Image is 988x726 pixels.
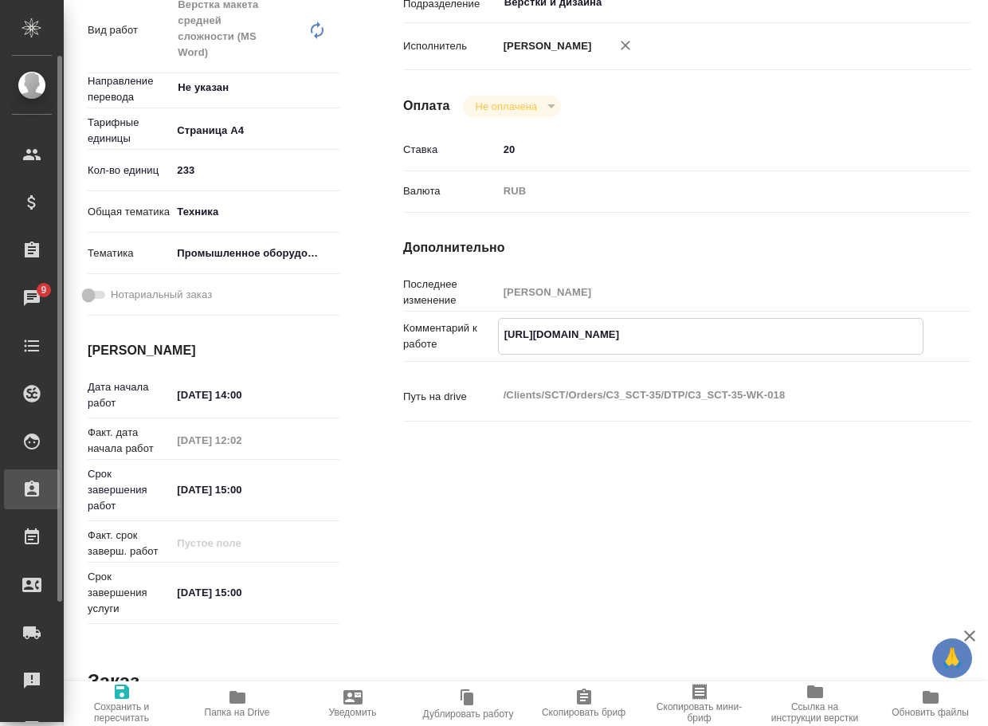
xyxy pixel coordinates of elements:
[171,240,339,267] div: Промышленное оборудование
[766,701,863,724] span: Ссылка на инструкции верстки
[4,278,60,318] a: 9
[403,183,498,199] p: Валюта
[88,569,171,617] p: Срок завершения услуги
[88,425,171,457] p: Факт. дата начала работ
[498,382,923,409] textarea: /Clients/SCT/Orders/C3_SCT-35/DTP/C3_SCT-35-WK-018
[403,38,498,54] p: Исполнитель
[410,681,526,726] button: Дублировать работу
[88,528,171,559] p: Факт. срок заверш. работ
[498,281,923,304] input: Пустое поле
[403,238,970,257] h4: Дополнительно
[171,532,311,555] input: Пустое поле
[73,701,170,724] span: Сохранить и пересчитать
[872,681,988,726] button: Обновить файлы
[329,707,377,718] span: Уведомить
[88,669,139,694] h2: Заказ
[171,429,311,452] input: Пустое поле
[403,142,498,158] p: Ставка
[88,22,171,38] p: Вид работ
[331,86,334,89] button: Open
[498,38,592,54] p: [PERSON_NAME]
[171,478,311,501] input: ✎ Введи что-нибудь
[88,115,171,147] p: Тарифные единицы
[88,245,171,261] p: Тематика
[171,159,339,182] input: ✎ Введи что-нибудь
[64,681,179,726] button: Сохранить и пересчитать
[403,96,450,116] h4: Оплата
[88,379,171,411] p: Дата начала работ
[471,100,542,113] button: Не оплачена
[498,138,923,161] input: ✎ Введи что-нибудь
[915,1,918,4] button: Open
[31,282,56,298] span: 9
[88,466,171,514] p: Срок завершения работ
[171,117,339,144] div: Страница А4
[88,204,171,220] p: Общая тематика
[179,681,295,726] button: Папка на Drive
[205,707,270,718] span: Папка на Drive
[542,707,625,718] span: Скопировать бриф
[757,681,872,726] button: Ссылка на инструкции верстки
[88,163,171,179] p: Кол-во единиц
[526,681,641,726] button: Скопировать бриф
[403,320,498,352] p: Комментарий к работе
[171,383,311,406] input: ✎ Введи что-нибудь
[111,287,212,303] span: Нотариальный заказ
[932,638,972,678] button: 🙏
[423,708,514,720] span: Дублировать работу
[641,681,757,726] button: Скопировать мини-бриф
[892,707,969,718] span: Обновить файлы
[171,581,311,604] input: ✎ Введи что-нибудь
[463,96,561,117] div: Не оплачена
[499,321,923,348] textarea: [URL][DOMAIN_NAME]
[651,701,747,724] span: Скопировать мини-бриф
[403,277,498,308] p: Последнее изменение
[88,73,171,105] p: Направление перевода
[498,178,923,205] div: RUB
[939,642,966,675] span: 🙏
[171,198,339,226] div: Техника
[88,341,339,360] h4: [PERSON_NAME]
[295,681,410,726] button: Уведомить
[608,28,643,63] button: Удалить исполнителя
[403,389,498,405] p: Путь на drive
